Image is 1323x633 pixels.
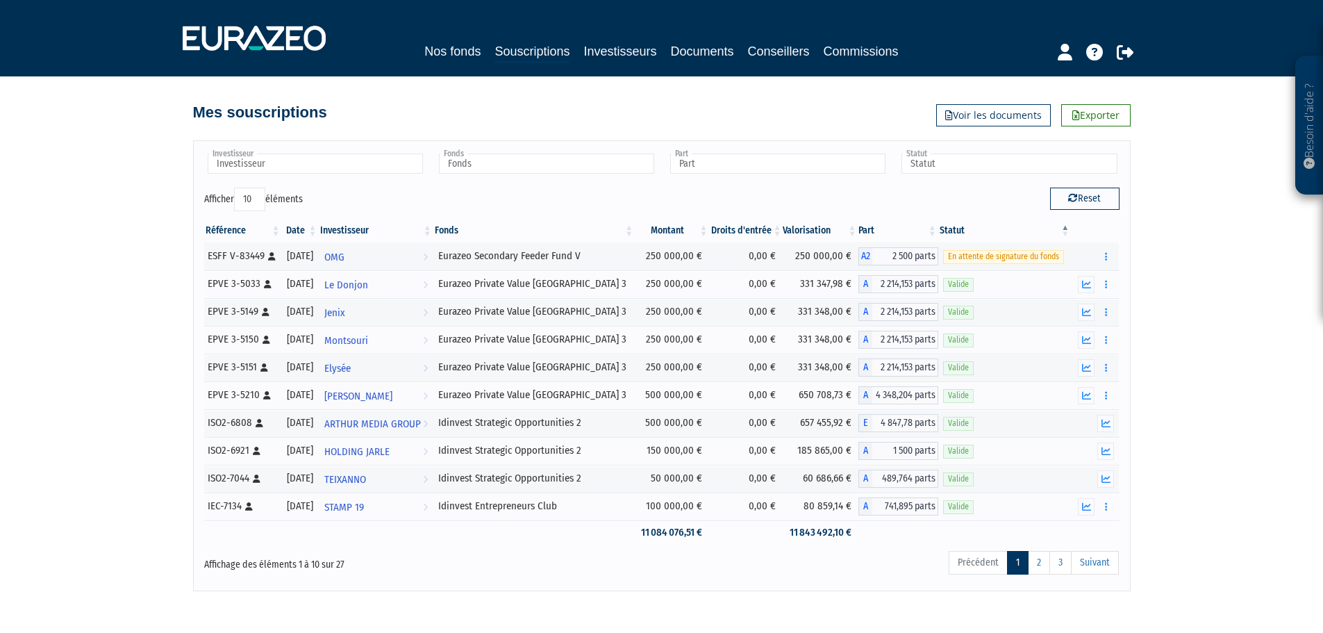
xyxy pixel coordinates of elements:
[287,443,314,458] div: [DATE]
[319,354,433,381] a: Elysée
[423,467,428,493] i: Voir l'investisseur
[287,249,314,263] div: [DATE]
[858,247,872,265] span: A2
[319,242,433,270] a: OMG
[319,437,433,465] a: HOLDING JARLE
[709,270,783,298] td: 0,00 €
[208,416,277,430] div: ISO2-6808
[208,471,277,486] div: ISO2-7044
[709,326,783,354] td: 0,00 €
[635,437,709,465] td: 150 000,00 €
[438,471,631,486] div: Idinvest Strategic Opportunities 2
[783,242,858,270] td: 250 000,00 €
[208,388,277,402] div: EPVE 3-5210
[287,499,314,513] div: [DATE]
[287,388,314,402] div: [DATE]
[204,219,282,242] th: Référence : activer pour trier la colonne par ordre croissant
[287,416,314,430] div: [DATE]
[748,42,810,61] a: Conseillers
[204,188,303,211] label: Afficher éléments
[287,304,314,319] div: [DATE]
[319,219,433,242] th: Investisseur: activer pour trier la colonne par ordre croissant
[709,437,783,465] td: 0,00 €
[208,360,277,375] div: EPVE 3-5151
[438,388,631,402] div: Eurazeo Private Value [GEOGRAPHIC_DATA] 3
[494,42,569,63] a: Souscriptions
[423,245,428,270] i: Voir l'investisseur
[208,249,277,263] div: ESFF V-83449
[438,249,631,263] div: Eurazeo Secondary Feeder Fund V
[438,499,631,513] div: Idinvest Entrepreneurs Club
[872,498,938,516] span: 741,895 parts
[709,242,783,270] td: 0,00 €
[319,326,433,354] a: Montsouri
[424,42,481,61] a: Nos fonds
[872,247,938,265] span: 2 500 parts
[287,360,314,375] div: [DATE]
[709,219,783,242] th: Droits d'entrée: activer pour trier la colonne par ordre croissant
[1050,188,1120,210] button: Reset
[783,381,858,409] td: 650 708,73 €
[245,502,253,511] i: [Français] Personne physique
[260,363,268,372] i: [Français] Personne physique
[709,354,783,381] td: 0,00 €
[872,470,938,488] span: 489,764 parts
[319,493,433,520] a: STAMP 19
[858,359,938,377] div: A - Eurazeo Private Value Europe 3
[423,439,428,465] i: Voir l'investisseur
[709,381,783,409] td: 0,00 €
[943,278,974,291] span: Valide
[635,354,709,381] td: 250 000,00 €
[671,42,734,61] a: Documents
[943,472,974,486] span: Valide
[287,332,314,347] div: [DATE]
[423,356,428,381] i: Voir l'investisseur
[583,42,656,61] a: Investisseurs
[943,334,974,347] span: Valide
[858,386,872,404] span: A
[324,356,351,381] span: Elysée
[858,359,872,377] span: A
[858,470,872,488] span: A
[783,219,858,242] th: Valorisation: activer pour trier la colonne par ordre croissant
[635,326,709,354] td: 250 000,00 €
[872,359,938,377] span: 2 214,153 parts
[324,467,366,493] span: TEIXANNO
[783,270,858,298] td: 331 347,98 €
[287,277,314,291] div: [DATE]
[1028,551,1050,575] a: 2
[324,328,368,354] span: Montsouri
[208,304,277,319] div: EPVE 3-5149
[208,332,277,347] div: EPVE 3-5150
[635,465,709,493] td: 50 000,00 €
[438,332,631,347] div: Eurazeo Private Value [GEOGRAPHIC_DATA] 3
[872,275,938,293] span: 2 214,153 parts
[943,500,974,513] span: Valide
[193,104,327,121] h4: Mes souscriptions
[943,417,974,430] span: Valide
[943,250,1064,263] span: En attente de signature du fonds
[324,272,368,298] span: Le Donjon
[319,381,433,409] a: [PERSON_NAME]
[253,447,260,455] i: [Français] Personne physique
[204,550,574,572] div: Affichage des éléments 1 à 10 sur 27
[783,465,858,493] td: 60 686,66 €
[438,304,631,319] div: Eurazeo Private Value [GEOGRAPHIC_DATA] 3
[858,331,938,349] div: A - Eurazeo Private Value Europe 3
[858,498,872,516] span: A
[253,475,260,483] i: [Français] Personne physique
[635,298,709,326] td: 250 000,00 €
[264,280,272,288] i: [Français] Personne physique
[858,442,938,460] div: A - Idinvest Strategic Opportunities 2
[943,445,974,458] span: Valide
[208,443,277,458] div: ISO2-6921
[943,306,974,319] span: Valide
[943,389,974,402] span: Valide
[858,414,872,432] span: E
[858,470,938,488] div: A - Idinvest Strategic Opportunities 2
[324,245,344,270] span: OMG
[324,495,364,520] span: STAMP 19
[783,437,858,465] td: 185 865,00 €
[858,442,872,460] span: A
[1061,104,1131,126] a: Exporter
